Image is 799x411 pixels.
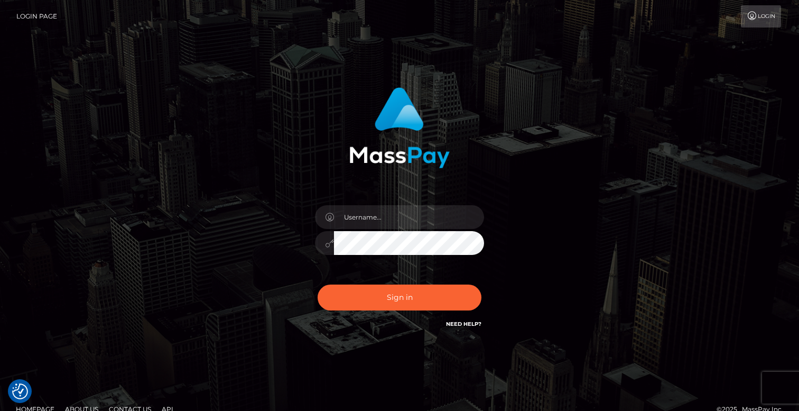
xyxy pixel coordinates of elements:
a: Need Help? [446,321,481,327]
button: Sign in [318,285,481,310]
input: Username... [334,205,484,229]
button: Consent Preferences [12,383,28,399]
img: MassPay Login [349,87,450,168]
a: Login Page [16,5,57,28]
img: Revisit consent button [12,383,28,399]
a: Login [741,5,781,28]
